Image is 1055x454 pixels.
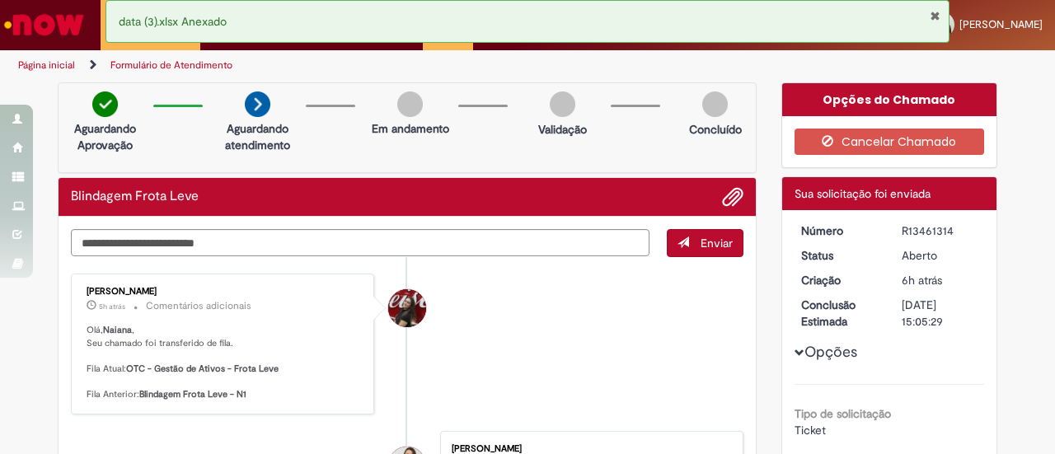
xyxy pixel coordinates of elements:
[902,222,978,239] div: R13461314
[452,444,726,454] div: [PERSON_NAME]
[550,91,575,117] img: img-circle-grey.png
[388,289,426,327] div: Beatriz Rosa Camillo
[99,302,125,311] span: 5h atrás
[795,406,891,421] b: Tipo de solicitação
[538,121,587,138] p: Validação
[667,229,743,257] button: Enviar
[397,91,423,117] img: img-circle-grey.png
[902,297,978,330] div: [DATE] 15:05:29
[789,247,890,264] dt: Status
[119,14,227,29] span: data (3).xlsx Anexado
[795,129,985,155] button: Cancelar Chamado
[87,324,361,401] p: Olá, , Seu chamado foi transferido de fila. Fila Atual: Fila Anterior:
[902,247,978,264] div: Aberto
[722,186,743,208] button: Adicionar anexos
[689,121,742,138] p: Concluído
[902,272,978,288] div: 29/08/2025 10:05:21
[18,59,75,72] a: Página inicial
[959,17,1043,31] span: [PERSON_NAME]
[930,9,940,22] button: Fechar Notificação
[795,186,931,201] span: Sua solicitação foi enviada
[245,91,270,117] img: arrow-next.png
[789,297,890,330] dt: Conclusão Estimada
[71,229,649,256] textarea: Digite sua mensagem aqui...
[789,272,890,288] dt: Criação
[65,120,145,153] p: Aguardando Aprovação
[146,299,251,313] small: Comentários adicionais
[372,120,449,137] p: Em andamento
[103,324,132,336] b: Naiana
[782,83,997,116] div: Opções do Chamado
[902,273,942,288] span: 6h atrás
[92,91,118,117] img: check-circle-green.png
[139,388,246,400] b: Blindagem Frota Leve - N1
[902,273,942,288] time: 29/08/2025 10:05:21
[87,287,361,297] div: [PERSON_NAME]
[702,91,728,117] img: img-circle-grey.png
[99,302,125,311] time: 29/08/2025 10:45:52
[2,8,87,41] img: ServiceNow
[126,363,279,375] b: OTC - Gestão de Ativos - Frota Leve
[795,423,826,438] span: Ticket
[71,190,199,204] h2: Blindagem Frota Leve Histórico de tíquete
[12,50,691,81] ul: Trilhas de página
[789,222,890,239] dt: Número
[218,120,298,153] p: Aguardando atendimento
[110,59,232,72] a: Formulário de Atendimento
[701,236,733,250] span: Enviar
